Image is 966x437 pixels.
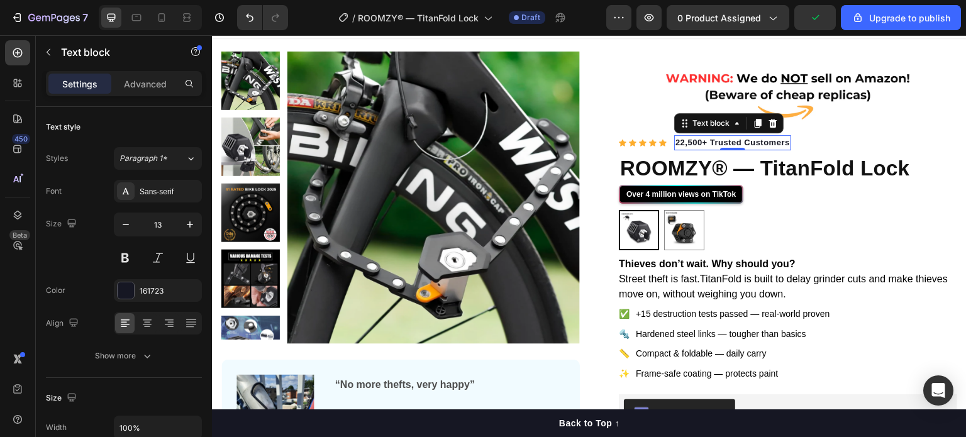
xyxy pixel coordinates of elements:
[5,5,94,30] button: 7
[407,223,584,234] strong: Thieves don’t wait. Why should you?
[407,333,418,345] span: ✨
[412,364,523,394] button: Kaching Bundles
[677,11,761,25] span: 0 product assigned
[46,121,80,133] div: Text style
[462,100,579,115] div: Rich Text Editor. Editing area: main
[123,372,352,432] p: “They stole my bike twice this year. Since I bought this lock, it . It feels solid and I’m with t...
[46,315,81,332] div: Align
[352,11,355,25] span: /
[407,273,418,285] span: ✅
[46,422,67,433] div: Width
[95,350,153,362] div: Show more
[852,11,950,25] div: Upgrade to publish
[123,344,263,355] strong: “No more thefts, very happy”
[422,372,437,387] img: KachingBundles.png
[407,293,418,306] span: 🔩
[667,5,789,30] button: 0 product assigned
[140,186,199,197] div: Sans-serif
[46,285,65,296] div: Color
[124,77,167,91] p: Advanced
[212,35,966,437] iframe: Design area
[12,134,30,144] div: 450
[478,82,520,94] div: Text block
[82,10,88,25] p: 7
[61,45,168,60] p: Text block
[347,382,408,395] div: Back to Top ↑
[46,216,79,233] div: Size
[841,5,961,30] button: Upgrade to publish
[447,372,513,385] div: Kaching Bundles
[417,26,735,90] img: gempages_585421242262094653-730c7bc4-2468-4917-a79c-fcd59618c722.png
[46,345,202,367] button: Show more
[9,230,30,240] div: Beta
[923,375,953,406] div: Open Intercom Messenger
[424,333,566,345] span: Frame-safe coating — protects paint
[407,221,745,267] p: Street theft is fast.TitanFold is built to delay grinder cuts and make thieves move on, without w...
[119,153,167,164] span: Paragraph 1*
[114,147,202,170] button: Paragraph 1*
[62,77,97,91] p: Settings
[407,313,418,325] span: 📏
[46,153,68,164] div: Styles
[46,390,79,407] div: Size
[464,102,578,112] strong: 22,500+ Trusted Customers
[424,313,555,325] span: Compact & foldable — daily carry
[521,12,540,23] span: Draft
[424,293,594,306] span: Hardened steel links — tougher than basics
[407,116,745,150] h1: ROOMZY® — TitanFold Lock
[358,11,479,25] span: ROOMZY® — TitanFold Lock
[424,273,618,285] span: +15 destruction tests passed — real-world proven
[140,285,199,297] div: 161723
[414,153,524,165] div: Over 4 million views on TikTok
[237,5,288,30] div: Undo/Redo
[46,185,62,197] div: Font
